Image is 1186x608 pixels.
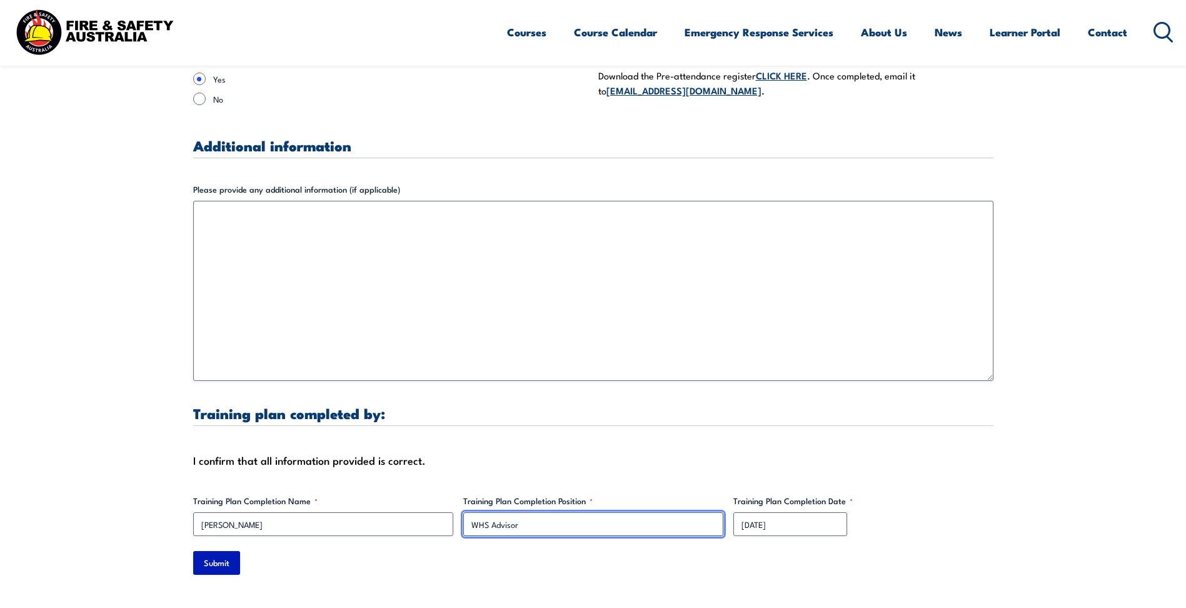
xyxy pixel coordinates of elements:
a: News [935,16,962,49]
h3: Additional information [193,138,993,153]
a: Contact [1088,16,1127,49]
a: [EMAIL_ADDRESS][DOMAIN_NAME] [606,83,761,97]
label: Training Plan Completion Date [733,495,993,507]
input: dd/mm/yyyy [733,512,847,536]
a: Learner Portal [990,16,1060,49]
div: I confirm that all information provided is correct. [193,451,993,470]
input: Submit [193,551,240,575]
label: No [213,93,588,105]
label: Please provide any additional information (if applicable) [193,183,993,196]
label: Training Plan Completion Position [463,495,723,507]
a: About Us [861,16,907,49]
p: Download the Pre-attendance register . Once completed, email it to . [598,68,993,98]
a: CLICK HERE [756,68,807,82]
a: Courses [507,16,546,49]
a: Course Calendar [574,16,657,49]
label: Yes [213,73,588,85]
a: Emergency Response Services [685,16,833,49]
label: Training Plan Completion Name [193,495,453,507]
h3: Training plan completed by: [193,406,993,420]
